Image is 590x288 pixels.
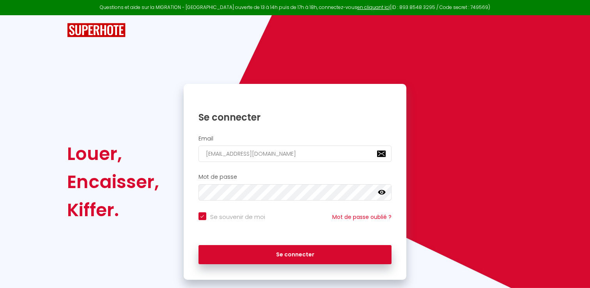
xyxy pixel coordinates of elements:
a: Mot de passe oublié ? [332,213,392,221]
a: en cliquant ici [357,4,390,11]
div: Encaisser, [67,168,159,196]
iframe: LiveChat chat widget [557,255,590,288]
h2: Mot de passe [198,174,392,180]
input: Ton Email [198,146,392,162]
h1: Se connecter [198,111,392,123]
h2: Email [198,135,392,142]
div: Kiffer. [67,196,159,224]
button: Se connecter [198,245,392,265]
div: Louer, [67,140,159,168]
img: SuperHote logo [67,23,126,37]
